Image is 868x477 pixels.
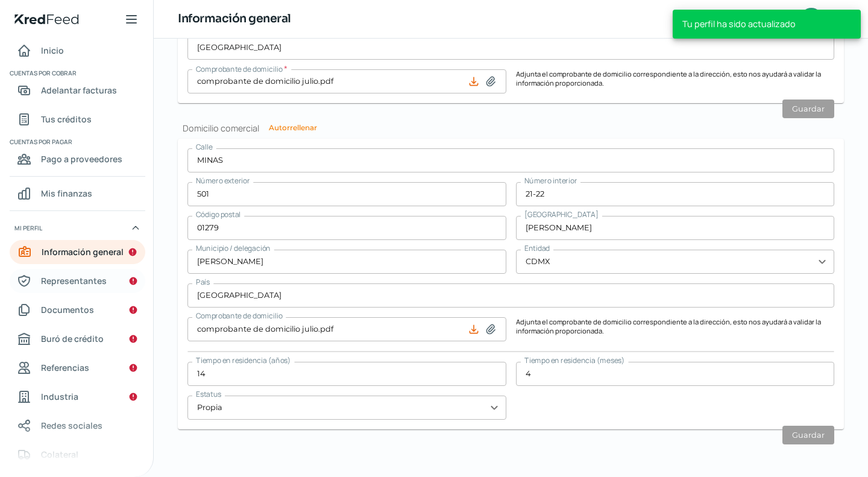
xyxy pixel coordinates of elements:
h1: Información general [178,10,291,28]
button: Autorrellenar [269,124,317,131]
a: Industria [10,385,145,409]
span: Número interior [524,175,577,186]
a: Colateral [10,443,145,467]
div: Tu perfil ha sido actualizado [673,10,861,39]
span: Calle [196,142,213,152]
span: Buró de crédito [41,331,104,346]
span: [GEOGRAPHIC_DATA] [524,209,599,220]
span: Estatus [196,389,221,399]
a: Información general [10,240,145,264]
a: Documentos [10,298,145,322]
span: Industria [41,389,78,404]
span: Referencias [41,360,89,375]
a: Inicio [10,39,145,63]
a: Adelantar facturas [10,78,145,103]
a: Mis finanzas [10,182,145,206]
span: Número exterior [196,175,250,186]
span: Información general [42,244,124,259]
span: Pago a proveedores [41,151,122,166]
span: Mis finanzas [41,186,92,201]
span: Cuentas por pagar [10,136,143,147]
button: Guardar [782,426,834,444]
a: Pago a proveedores [10,147,145,171]
span: Representantes [41,273,107,288]
p: Adjunta el comprobante de domicilio correspondiente a la dirección, esto nos ayudará a validar la... [516,69,835,93]
span: Documentos [41,302,94,317]
span: Inicio [41,43,64,58]
span: Comprobante de domicilio [196,311,282,321]
span: Adelantar facturas [41,83,117,98]
span: Tiempo en residencia (años) [196,355,291,365]
a: Representantes [10,269,145,293]
span: Código postal [196,209,241,220]
span: Tus créditos [41,112,92,127]
button: Guardar [782,100,834,118]
span: Comprobante de domicilio [196,64,282,74]
span: Colateral [41,447,78,462]
a: Buró de crédito [10,327,145,351]
p: Adjunta el comprobante de domicilio correspondiente a la dirección, esto nos ayudará a validar la... [516,317,835,341]
span: Entidad [524,243,550,253]
h2: Domicilio comercial [178,122,844,134]
span: Municipio / delegación [196,243,271,253]
span: Cuentas por cobrar [10,68,143,78]
a: Tus créditos [10,107,145,131]
a: Referencias [10,356,145,380]
span: Redes sociales [41,418,102,433]
a: Redes sociales [10,414,145,438]
span: Mi perfil [14,223,42,233]
span: Tiempo en residencia (meses) [524,355,625,365]
span: País [196,277,210,287]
